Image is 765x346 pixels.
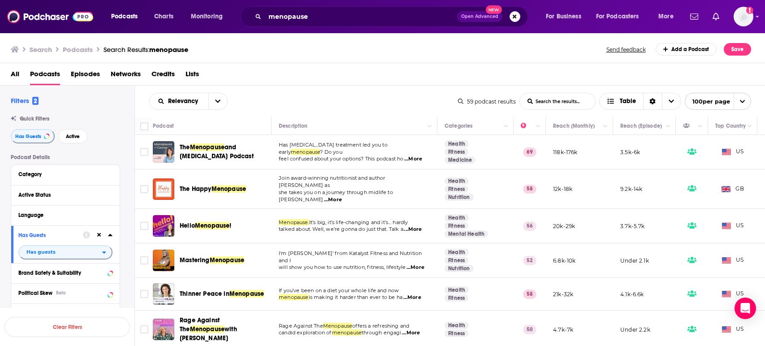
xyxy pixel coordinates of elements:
p: 4.7k-7k [553,326,573,333]
a: Nutrition [445,265,474,272]
span: feel confused about your options? This podcast ho [279,156,403,162]
div: 59 podcast results [458,98,516,105]
span: Menopause [212,185,246,193]
button: Category [18,169,112,180]
a: Fitness [445,330,468,337]
span: Toggle select row [140,148,148,156]
span: Has guests [26,250,56,255]
div: Search Results: [104,45,188,54]
button: Column Actions [424,121,435,132]
a: Thinner Peace inMenopause [180,290,264,298]
button: Brand Safety & Suitability [18,267,112,278]
span: 100 per page [685,95,730,108]
div: Language [18,212,107,218]
a: TheMenopauseand [MEDICAL_DATA] Podcast [180,143,268,161]
button: Active Status [18,189,112,200]
span: For Business [546,10,581,23]
span: menopause [332,329,362,336]
p: 56 [523,221,536,230]
button: Column Actions [663,121,674,132]
button: Political SkewBeta [18,287,112,298]
span: Menopause [229,290,264,298]
input: Search podcasts, credits, & more... [265,9,457,24]
span: Monitoring [191,10,223,23]
p: 4.1k-6.6k [620,290,644,298]
img: The Menopause and Cancer Podcast [153,141,174,163]
span: Menopause [323,323,353,329]
h3: Podcasts [63,45,93,54]
button: open menu [590,9,652,24]
img: Hello Menopause! [153,215,174,237]
span: For Podcasters [596,10,639,23]
a: Medicine [445,156,475,164]
span: New [486,5,502,14]
a: The HappyMenopause [180,185,246,194]
button: open menu [18,245,112,259]
span: Open Advanced [461,14,498,19]
button: Column Actions [744,121,755,132]
a: Health [445,177,469,185]
a: Fitness [445,186,468,193]
div: Open Intercom Messenger [735,298,756,319]
div: Sort Direction [643,93,662,109]
span: she takes you on a journey through midlife to [PERSON_NAME] [279,189,393,203]
a: Credits [151,67,175,85]
a: Podchaser - Follow, Share and Rate Podcasts [7,8,93,25]
img: User Profile [734,7,753,26]
a: The Happy Menopause [153,178,174,200]
button: Has Guests [18,229,83,241]
h2: filter dropdown [18,245,112,259]
span: Podcasts [30,67,60,85]
span: menopause [279,294,309,300]
span: Hello [180,222,195,229]
a: All [11,67,19,85]
div: Search podcasts, credits, & more... [249,6,536,27]
p: 118k-176k [553,148,578,156]
button: open menu [685,93,751,110]
span: Podcasts [111,10,138,23]
span: candid exploration of [279,329,332,336]
span: is making it harder than ever to be ha [309,294,403,300]
button: open menu [208,93,227,109]
span: US [722,290,744,298]
div: Podcast [153,121,174,131]
a: Rage Against TheMenopausewith [PERSON_NAME] [180,316,268,343]
div: Beta [56,290,66,296]
p: 20k-29k [553,222,575,230]
a: Show notifications dropdown [687,9,702,24]
span: Has Guests [15,134,41,139]
a: Show notifications dropdown [709,9,723,24]
span: US [722,256,744,265]
p: 50 [523,325,536,334]
a: HelloMenopause! [180,221,232,230]
img: Mastering Menopause [153,250,174,271]
span: US [722,147,744,156]
a: Networks [111,67,141,85]
h2: Choose View [599,93,681,110]
div: Reach (Monthly) [553,121,595,131]
span: Menopause [210,256,245,264]
p: Podcast Details [11,154,120,160]
button: Active [58,129,87,143]
div: Category [18,171,107,177]
div: Description [279,121,307,131]
button: open menu [185,9,234,24]
span: ...More [406,264,424,271]
span: talked about. Well, we’re gonna do just that. Talk a [279,226,403,232]
button: open menu [652,9,685,24]
span: GB [722,185,744,194]
button: Language [18,209,112,221]
a: MasteringMenopause [180,256,244,265]
h2: Filters [11,96,39,105]
h3: Search [30,45,52,54]
img: Thinner Peace in Menopause [153,283,174,305]
p: 58 [523,185,536,194]
button: Column Actions [600,121,611,132]
span: Menopause [190,325,225,333]
span: Relevancy [168,98,201,104]
h2: Choose List sort [149,93,228,110]
a: Fitness [445,294,468,302]
button: Clear Filters [4,317,130,337]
